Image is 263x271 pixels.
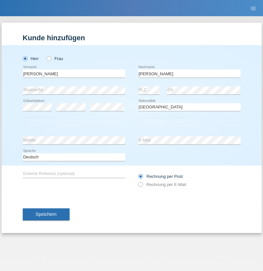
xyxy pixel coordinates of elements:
label: Frau [46,56,63,61]
input: Herr [23,56,27,60]
i: menu [250,5,256,12]
h1: Kunde hinzufügen [23,34,241,42]
a: menu [247,6,260,10]
input: Rechnung per E-Mail [138,182,142,190]
input: Rechnung per Post [138,174,142,182]
label: Rechnung per Post [138,174,183,179]
span: Speichern [36,212,57,217]
label: Herr [23,56,39,61]
button: Speichern [23,208,70,221]
label: Rechnung per E-Mail [138,182,186,187]
input: Frau [46,56,51,60]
